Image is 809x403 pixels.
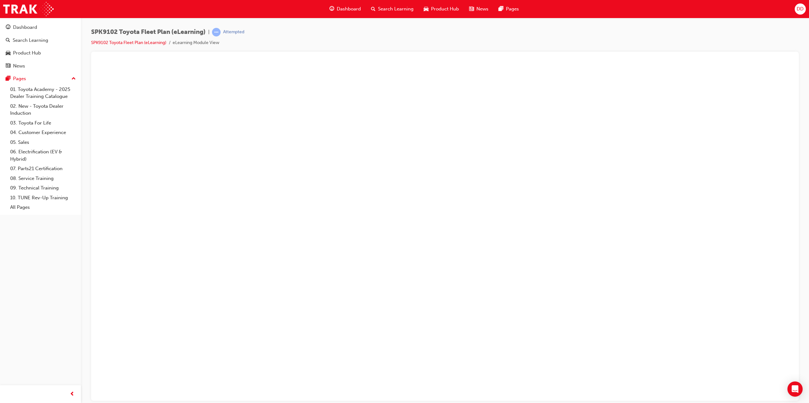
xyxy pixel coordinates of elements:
[13,37,48,44] div: Search Learning
[8,101,78,118] a: 02. New - Toyota Dealer Induction
[469,5,474,13] span: news-icon
[8,164,78,174] a: 07. Parts21 Certification
[8,118,78,128] a: 03. Toyota For Life
[6,25,10,30] span: guage-icon
[70,390,75,398] span: prev-icon
[3,47,78,59] a: Product Hub
[13,49,41,57] div: Product Hub
[3,22,78,33] a: Dashboard
[8,128,78,138] a: 04. Customer Experience
[499,5,503,13] span: pages-icon
[431,5,459,13] span: Product Hub
[8,138,78,147] a: 05. Sales
[8,202,78,212] a: All Pages
[91,40,166,45] a: SPK9102 Toyota Fleet Plan (eLearning)
[795,3,806,15] button: DD
[378,5,414,13] span: Search Learning
[371,5,375,13] span: search-icon
[324,3,366,16] a: guage-iconDashboard
[91,29,206,36] span: SPK9102 Toyota Fleet Plan (eLearning)
[797,5,804,13] span: DD
[3,2,54,16] img: Trak
[6,76,10,82] span: pages-icon
[3,73,78,85] button: Pages
[476,5,488,13] span: News
[6,38,10,43] span: search-icon
[464,3,494,16] a: news-iconNews
[8,174,78,183] a: 08. Service Training
[8,193,78,203] a: 10. TUNE Rev-Up Training
[6,50,10,56] span: car-icon
[8,85,78,101] a: 01. Toyota Academy - 2025 Dealer Training Catalogue
[3,60,78,72] a: News
[3,20,78,73] button: DashboardSearch LearningProduct HubNews
[329,5,334,13] span: guage-icon
[366,3,419,16] a: search-iconSearch Learning
[71,75,76,83] span: up-icon
[223,29,244,35] div: Attempted
[8,183,78,193] a: 09. Technical Training
[212,28,221,36] span: learningRecordVerb_ATTEMPT-icon
[494,3,524,16] a: pages-iconPages
[419,3,464,16] a: car-iconProduct Hub
[173,39,219,47] li: eLearning Module View
[424,5,428,13] span: car-icon
[13,24,37,31] div: Dashboard
[337,5,361,13] span: Dashboard
[8,147,78,164] a: 06. Electrification (EV & Hybrid)
[787,381,803,397] div: Open Intercom Messenger
[506,5,519,13] span: Pages
[13,75,26,82] div: Pages
[13,62,25,70] div: News
[3,35,78,46] a: Search Learning
[208,29,209,36] span: |
[6,63,10,69] span: news-icon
